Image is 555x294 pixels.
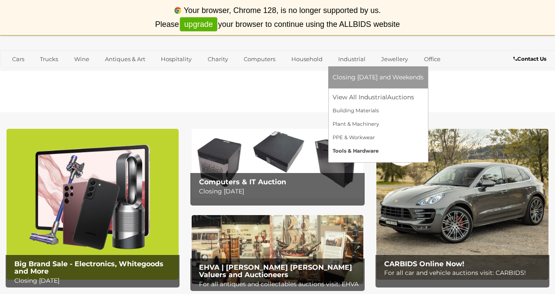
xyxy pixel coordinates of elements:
p: For all car and vehicle auctions visit: CARBIDS! [384,268,545,278]
a: Antiques & Art [99,52,151,66]
a: Household [286,52,328,66]
a: upgrade [180,17,217,32]
a: Contact Us [513,54,548,64]
b: Contact Us [513,56,546,62]
b: EHVA | [PERSON_NAME] [PERSON_NAME] Valuers and Auctioneers [199,263,352,279]
img: EHVA | Evans Hastings Valuers and Auctioneers [192,215,364,284]
a: Big Brand Sale - Electronics, Whitegoods and More Big Brand Sale - Electronics, Whitegoods and Mo... [7,129,179,279]
a: [GEOGRAPHIC_DATA] [40,66,113,81]
a: Sports [7,66,36,81]
img: Computers & IT Auction [192,129,364,198]
img: Big Brand Sale - Electronics, Whitegoods and More [7,129,179,279]
a: Cars [7,52,30,66]
a: Hospitality [155,52,197,66]
p: Closing [DATE] [199,186,360,197]
b: Computers & IT Auction [199,178,286,186]
a: Trucks [34,52,64,66]
a: Jewellery [375,52,414,66]
a: Office [418,52,446,66]
a: Computers [238,52,281,66]
a: Industrial [333,52,371,66]
p: For all antiques and collectables auctions visit: EHVA [199,279,360,290]
p: Closing [DATE] [14,275,175,286]
a: CARBIDS Online Now! CARBIDS Online Now! For all car and vehicle auctions visit: CARBIDS! [376,129,548,279]
a: Computers & IT Auction Computers & IT Auction Closing [DATE] [192,129,364,198]
a: EHVA | Evans Hastings Valuers and Auctioneers EHVA | [PERSON_NAME] [PERSON_NAME] Valuers and Auct... [192,215,364,284]
b: CARBIDS Online Now! [384,260,464,268]
a: Charity [202,52,234,66]
b: Big Brand Sale - Electronics, Whitegoods and More [14,260,163,276]
a: Wine [69,52,95,66]
img: CARBIDS Online Now! [376,129,548,279]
